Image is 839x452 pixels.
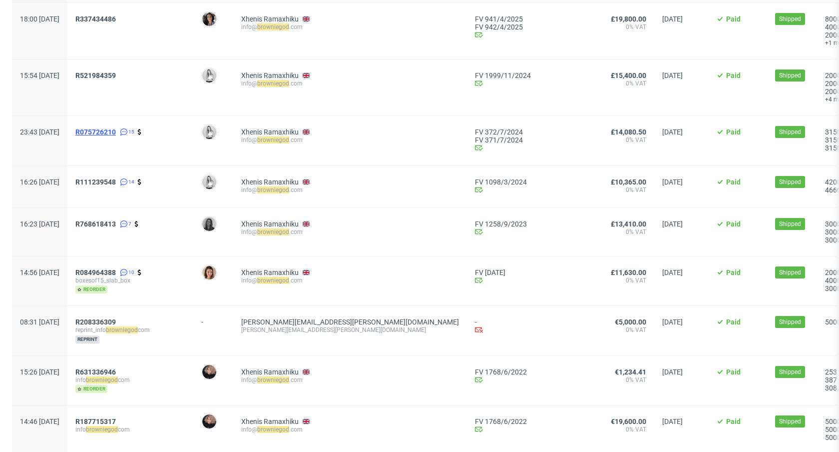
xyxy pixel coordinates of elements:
[610,425,646,433] span: 0% VAT
[202,175,216,189] img: Dominika Herszel
[20,178,59,186] span: 16:26 [DATE]
[611,71,646,79] span: £15,400.00
[241,376,459,384] div: info@ .com
[475,71,594,79] a: FV 1999/11/2024
[779,268,801,277] span: Shipped
[75,128,116,136] span: R075726210
[75,335,99,343] span: reprint
[128,128,134,136] span: 15
[610,186,646,194] span: 0% VAT
[202,12,216,26] img: Moreno Martinez Cristina
[726,15,741,23] span: Paid
[241,15,299,23] a: Xhenis Ramaxhiku
[241,368,299,376] a: Xhenis Ramaxhiku
[615,368,646,376] span: €1,234.41
[779,177,801,186] span: Shipped
[241,136,459,144] div: info@ .com
[825,376,837,384] span: 387
[106,326,138,333] mark: browniegod
[257,186,289,193] mark: browniegod
[202,265,216,279] img: Marta Rajkowska
[662,417,683,425] span: [DATE]
[241,417,299,425] a: Xhenis Ramaxhiku
[475,268,594,276] a: FV [DATE]
[257,228,289,235] mark: browniegod
[241,186,459,194] div: info@ .com
[202,125,216,139] img: Dominika Herszel
[241,23,459,31] div: info@ .com
[825,368,837,376] span: 253
[75,178,118,186] a: R111239548
[75,276,185,284] span: boxesof15_slab_box
[75,318,118,326] a: R208336309
[75,417,116,425] span: R187715317
[779,417,801,426] span: Shipped
[726,268,741,276] span: Paid
[20,318,59,326] span: 08:31 [DATE]
[257,376,289,383] mark: browniegod
[475,220,594,228] a: FV 1258/9/2023
[475,368,594,376] a: FV 1768/6/2022
[779,317,801,326] span: Shipped
[75,368,118,376] a: R631336946
[20,71,59,79] span: 15:54 [DATE]
[726,417,741,425] span: Paid
[726,318,741,326] span: Paid
[75,71,118,79] a: R521984359
[75,368,116,376] span: R631336946
[241,425,459,433] div: info@ .com
[475,128,594,136] a: FV 372/7/2024
[257,277,289,284] mark: browniegod
[118,220,131,228] a: 7
[241,128,299,136] a: Xhenis Ramaxhiku
[475,23,594,31] a: FV 942/4/2025
[662,128,683,136] span: [DATE]
[20,220,59,228] span: 16:23 [DATE]
[257,136,289,143] mark: browniegod
[75,376,185,384] span: info com
[241,79,459,87] div: info@ .com
[241,318,459,326] a: [PERSON_NAME][EMAIL_ADDRESS][PERSON_NAME][DOMAIN_NAME]
[726,71,741,79] span: Paid
[128,178,134,186] span: 14
[241,220,299,228] a: Xhenis Ramaxhiku
[75,417,118,425] a: R187715317
[610,228,646,236] span: 0% VAT
[128,220,131,228] span: 7
[241,228,459,236] div: info@ .com
[86,426,118,433] mark: browniegod
[75,326,185,334] span: reprint_info com
[75,15,118,23] a: R337434486
[475,417,594,425] a: FV 1768/6/2022
[75,220,116,228] span: R768618413
[257,426,289,433] mark: browniegod
[662,268,683,276] span: [DATE]
[75,128,118,136] a: R075726210
[611,417,646,425] span: €19,600.00
[20,417,59,425] span: 14:46 [DATE]
[75,425,185,433] span: info com
[201,314,225,326] div: -
[611,268,646,276] span: £11,630.00
[75,220,118,228] a: R768618413
[241,276,459,284] div: info@ .com
[75,178,116,186] span: R111239548
[726,128,741,136] span: Paid
[75,71,116,79] span: R521984359
[202,217,216,231] img: Mª Alicia Marín Pino
[241,178,299,186] a: Xhenis Ramaxhiku
[615,318,646,326] span: €5,000.00
[662,178,683,186] span: [DATE]
[611,178,646,186] span: £10,365.00
[257,23,289,30] mark: browniegod
[75,285,107,293] span: reorder
[662,318,683,326] span: [DATE]
[118,178,134,186] a: 14
[75,385,107,393] span: reorder
[241,71,299,79] a: Xhenis Ramaxhiku
[610,23,646,31] span: 0% VAT
[610,326,646,334] span: 0% VAT
[475,178,594,186] a: FV 1098/3/2024
[475,15,594,23] a: FV 941/4/2025
[202,68,216,82] img: Dominika Herszel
